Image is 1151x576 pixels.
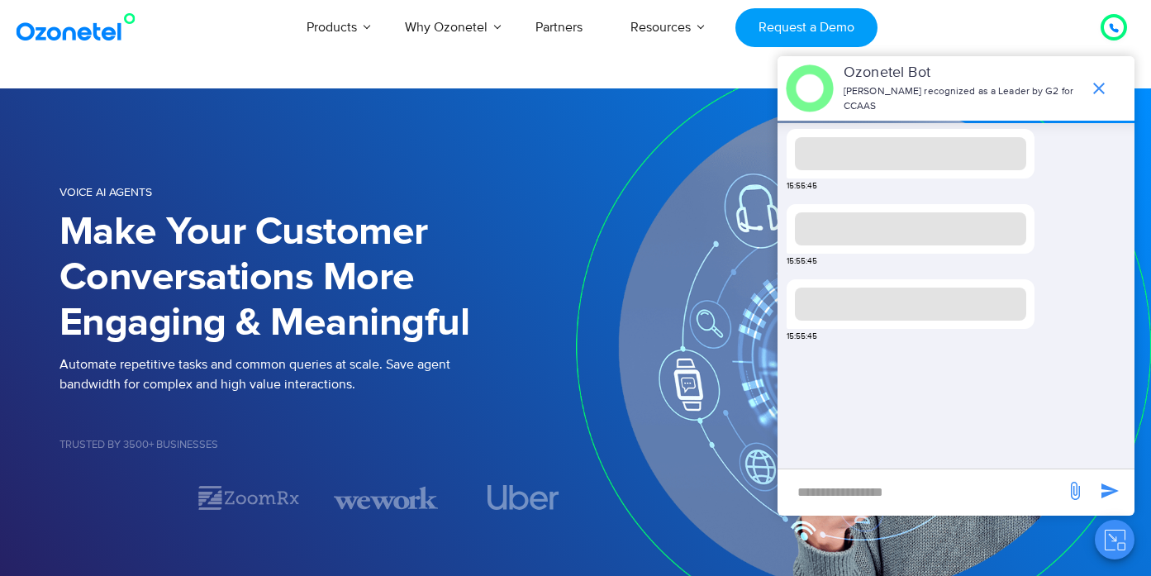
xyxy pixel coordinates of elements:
[471,485,575,510] div: 4 / 7
[59,440,576,450] h5: Trusted by 3500+ Businesses
[786,64,834,112] img: header
[787,255,817,268] span: 15:55:45
[197,483,301,512] div: 2 / 7
[334,483,438,512] img: wework
[334,483,438,512] div: 3 / 7
[787,331,817,343] span: 15:55:45
[787,180,817,193] span: 15:55:45
[1095,520,1134,559] button: Close chat
[59,185,152,199] span: Voice AI Agents
[59,355,576,394] p: Automate repetitive tasks and common queries at scale. Save agent bandwidth for complex and high ...
[1082,72,1115,105] span: end chat or minimize
[197,483,301,512] img: zoomrx
[1058,474,1092,507] span: send message
[59,483,576,512] div: Image Carousel
[59,488,164,507] div: 1 / 7
[786,478,1057,507] div: new-msg-input
[735,8,877,47] a: Request a Demo
[488,485,559,510] img: uber
[844,84,1081,114] p: [PERSON_NAME] recognized as a Leader by G2 for CCAAS
[59,210,576,346] h1: Make Your Customer Conversations More Engaging & Meaningful
[844,62,1081,84] p: Ozonetel Bot
[1093,474,1126,507] span: send message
